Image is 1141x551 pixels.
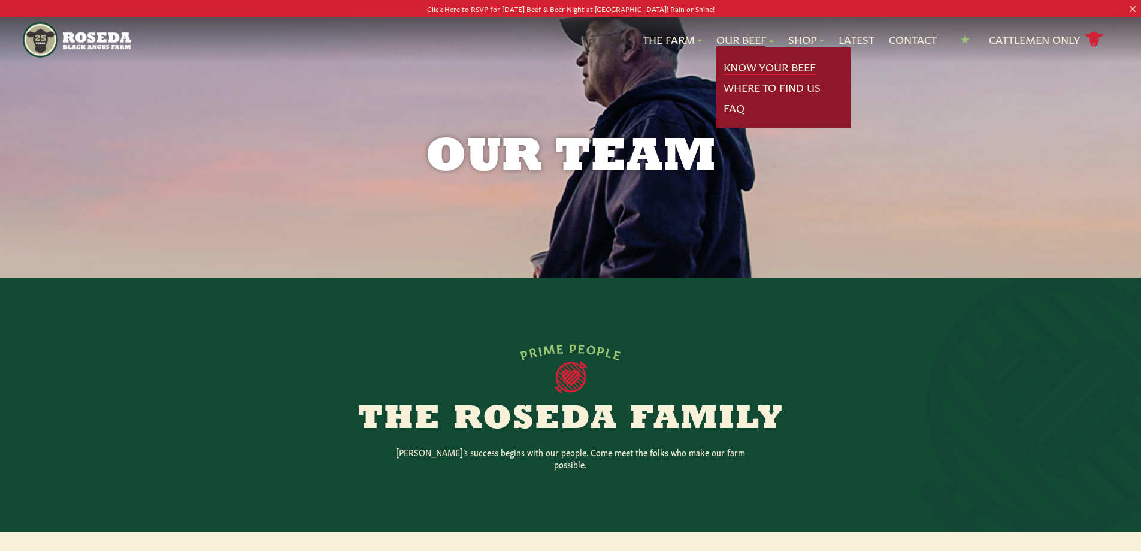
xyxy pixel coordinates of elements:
a: The Farm [643,32,702,47]
div: PRIME PEOPLE [517,341,624,361]
img: https://roseda.com/wp-content/uploads/2021/05/roseda-25-header.png [23,22,130,58]
a: Shop [788,32,824,47]
span: I [536,343,543,357]
span: L [604,344,615,359]
span: P [518,346,529,361]
span: M [542,341,556,356]
p: Click Here to RSVP for [DATE] Beef & Beer Night at [GEOGRAPHIC_DATA]! Rain or Shine! [57,2,1084,15]
span: E [555,341,564,354]
a: Latest [839,32,874,47]
p: [PERSON_NAME]’s success begins with our people. Come meet the folks who make our farm possible. [379,446,762,470]
h2: The Roseda Family [341,403,801,436]
a: FAQ [724,100,744,116]
span: P [568,341,577,354]
a: Our Beef [716,32,774,47]
span: O [585,341,598,356]
nav: Main Navigation [23,17,1118,62]
a: Where To Find Us [724,80,821,95]
a: Contact [889,32,937,47]
a: Cattlemen Only [989,29,1104,50]
h1: Our Team [264,134,877,182]
span: E [612,346,623,361]
span: R [527,344,538,359]
a: Know Your Beef [724,59,816,75]
span: E [577,341,586,354]
span: P [596,342,607,357]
